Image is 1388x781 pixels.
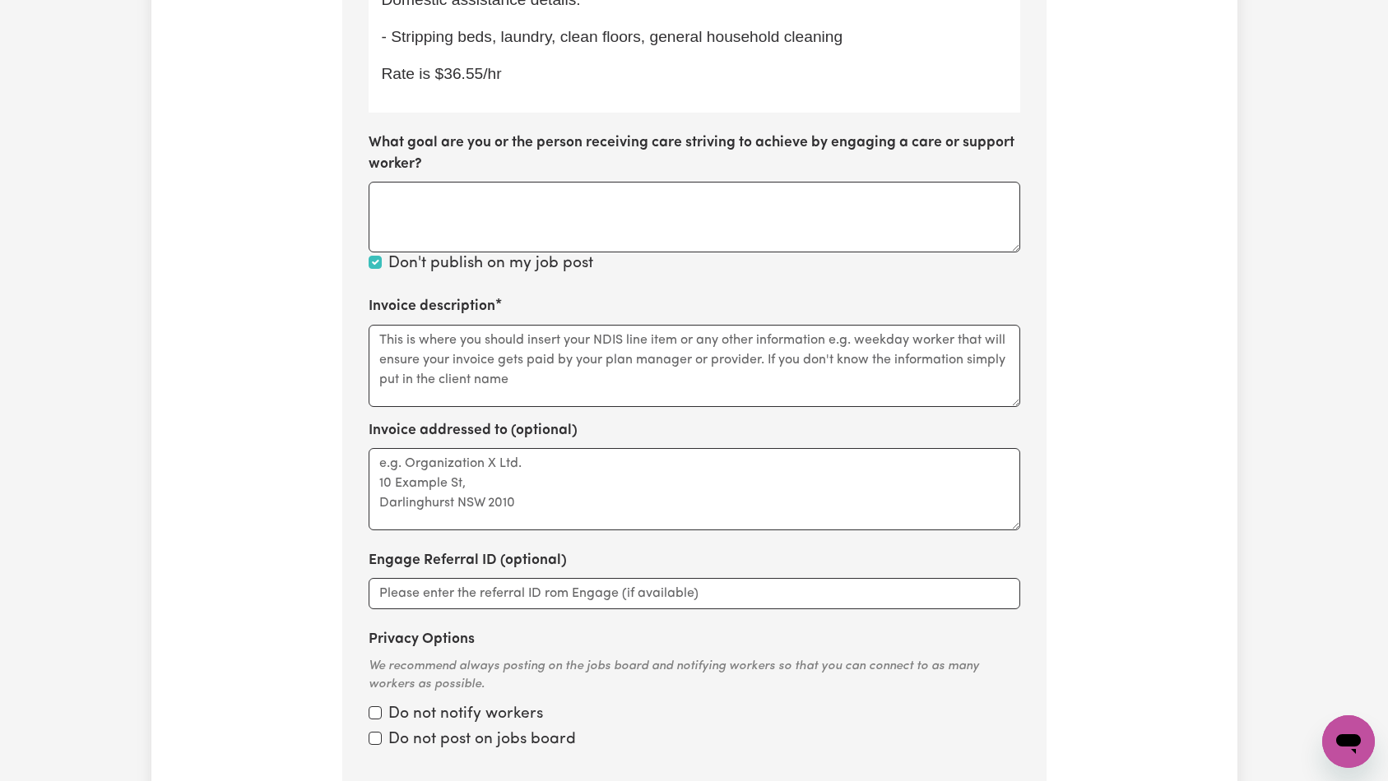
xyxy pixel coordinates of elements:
[369,132,1020,176] label: What goal are you or the person receiving care striving to achieve by engaging a care or support ...
[388,252,593,276] label: Don't publish on my job post
[382,65,502,82] span: Rate is $36.55/hr
[1322,715,1375,768] iframe: Button to launch messaging window
[382,28,843,45] span: - Stripping beds, laundry, clean floors, general household cleaning
[388,728,576,752] label: Do not post on jobs board
[369,550,567,571] label: Engage Referral ID (optional)
[369,296,495,317] label: Invoice description
[369,420,578,441] label: Invoice addressed to (optional)
[369,658,1020,695] div: We recommend always posting on the jobs board and notifying workers so that you can connect to as...
[369,629,475,650] label: Privacy Options
[388,703,543,727] label: Do not notify workers
[369,578,1020,609] input: Please enter the referral ID rom Engage (if available)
